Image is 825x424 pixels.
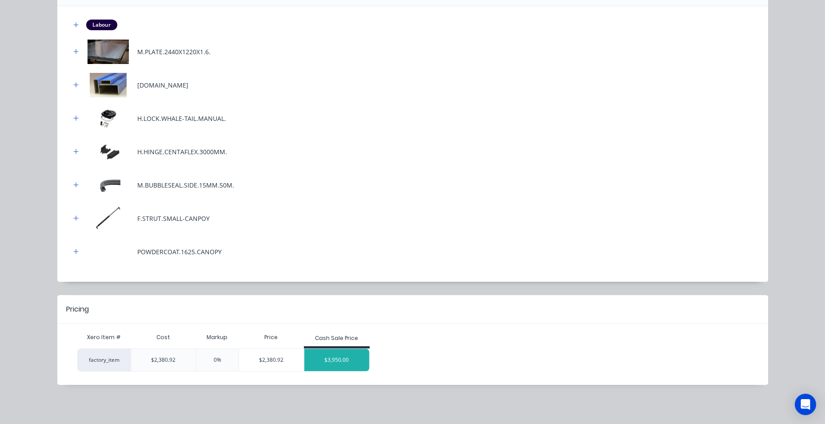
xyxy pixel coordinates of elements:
[131,328,196,346] div: Cost
[137,247,222,256] div: POWDERCOAT.1625.CANOPY
[137,147,227,156] div: H.HINGE.CENTAFLEX.3000MM.
[137,180,234,190] div: M.BUBBLESEAL.SIDE.15MM.50M.
[77,328,131,346] div: Xero Item #
[77,348,131,372] div: factory_item
[239,328,304,346] div: Price
[196,328,239,346] div: Markup
[86,40,131,64] img: M.PLATE.2440X1220X1.6.
[239,349,304,371] div: $2,380.92
[137,80,188,90] div: [DOMAIN_NAME]
[137,114,226,123] div: H.LOCK.WHALE-TAIL.MANUAL.
[86,106,131,131] img: H.LOCK.WHALE-TAIL.MANUAL.
[86,73,131,97] img: M.RHS.40X40X2.BLUE
[137,214,210,223] div: F.STRUT.SMALL-CANPOY
[86,173,131,197] img: M.BUBBLESEAL.SIDE.15MM.50M.
[66,304,89,315] div: Pricing
[315,334,358,342] div: Cash Sale Price
[86,206,131,231] img: F.STRUT.SMALL-CANPOY
[86,140,131,164] img: H.HINGE.CENTAFLEX.3000MM.
[86,20,117,30] div: Labour
[795,394,816,415] div: Open Intercom Messenger
[131,348,196,372] div: $2,380.92
[196,348,239,372] div: 0%
[137,47,211,56] div: M.PLATE.2440X1220X1.6.
[304,349,369,371] div: $3,950.00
